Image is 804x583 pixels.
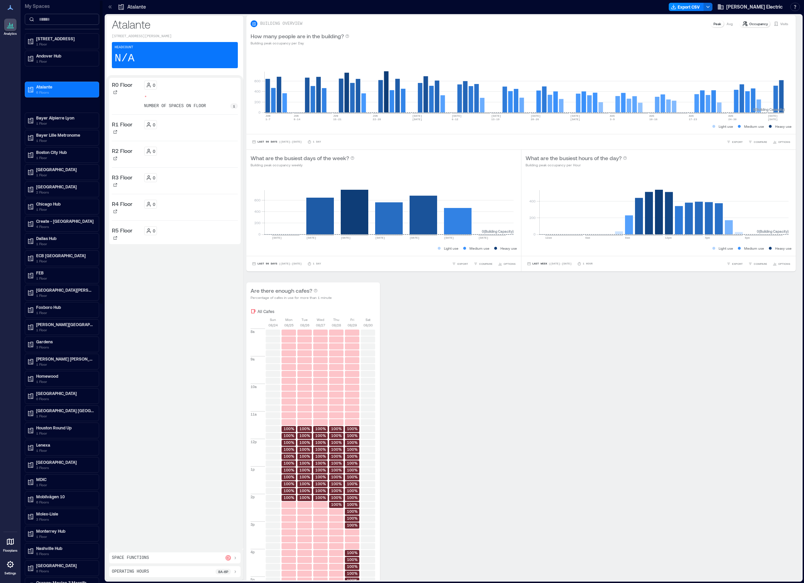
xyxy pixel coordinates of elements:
[585,236,590,239] text: 4am
[251,260,303,267] button: Last 90 Days |[DATE]-[DATE]
[258,232,261,236] tspan: 0
[347,495,358,500] text: 100%
[251,287,312,295] p: Are there enough cafes?
[317,317,324,322] p: Wed
[373,118,381,121] text: 22-28
[315,468,326,472] text: 100%
[331,433,342,438] text: 100%
[294,118,300,121] text: 8-14
[491,118,499,121] text: 13-19
[36,36,94,41] p: [STREET_ADDRESS]
[251,295,332,300] p: Percentage of cafes in use for more than 1 minute
[771,260,792,267] button: OPTIONS
[284,461,294,465] text: 100%
[112,120,133,128] p: R1 Floor
[316,322,325,328] p: 08/27
[36,149,94,155] p: Boston City Hub
[315,481,326,486] text: 100%
[649,114,654,117] text: AUG
[347,481,358,486] text: 100%
[251,40,349,46] p: Building peak occupancy per Day
[36,241,94,247] p: 1 Floor
[36,236,94,241] p: Dallas Hub
[153,175,155,180] p: 0
[451,260,469,267] button: EXPORT
[754,262,767,266] span: COMPARE
[306,236,316,239] text: [DATE]
[299,426,310,431] text: 100%
[457,262,468,266] span: EXPORT
[732,262,743,266] span: EXPORT
[4,571,16,575] p: Settings
[347,516,358,520] text: 100%
[504,262,516,266] span: OPTIONS
[270,317,276,322] p: Sun
[744,124,764,129] p: Medium use
[36,224,94,229] p: 4 Floors
[347,468,358,472] text: 100%
[36,167,94,172] p: [GEOGRAPHIC_DATA]
[744,246,764,251] p: Medium use
[529,199,535,203] tspan: 400
[373,114,378,117] text: JUN
[4,32,17,36] p: Analytics
[715,1,785,12] button: [PERSON_NAME] Electric
[725,138,744,145] button: EXPORT
[115,52,135,65] p: N/A
[299,475,310,479] text: 100%
[347,550,358,555] text: 100%
[112,34,238,39] p: [STREET_ADDRESS][PERSON_NAME]
[36,121,94,126] p: 1 Floor
[233,103,235,109] p: 1
[112,173,133,181] p: R3 Floor
[366,317,370,322] p: Sat
[36,477,94,482] p: MDIC
[251,467,255,472] p: 1p
[531,118,539,121] text: 20-26
[268,322,278,328] p: 08/24
[526,162,627,168] p: Building peak occupancy per Hour
[257,309,274,314] p: All Cafes
[300,322,309,328] p: 08/26
[36,59,94,64] p: 1 Floor
[625,236,630,239] text: 8am
[36,373,94,379] p: Homewood
[410,236,420,239] text: [DATE]
[491,114,501,117] text: [DATE]
[254,89,261,93] tspan: 400
[36,442,94,448] p: Lenexa
[497,260,517,267] button: OPTIONS
[689,118,697,121] text: 17-23
[331,475,342,479] text: 100%
[347,564,358,569] text: 100%
[218,569,228,574] p: 8a - 6p
[36,356,94,362] p: [PERSON_NAME] [PERSON_NAME]
[36,327,94,333] p: 1 Floor
[251,522,255,527] p: 3p
[315,433,326,438] text: 100%
[665,236,671,239] text: 12pm
[36,344,94,350] p: 3 Floors
[526,154,622,162] p: What are the busiest hours of the day?
[347,578,358,582] text: 100%
[112,569,149,574] p: Operating Hours
[36,293,94,298] p: 1 Floor
[251,439,257,445] p: 12p
[112,81,133,89] p: R0 Floor
[768,114,778,117] text: [DATE]
[36,270,94,275] p: FEB
[313,140,321,144] p: 1 Day
[299,433,310,438] text: 100%
[36,218,94,224] p: Create - [GEOGRAPHIC_DATA]
[251,32,344,40] p: How many people are in the building?
[775,246,792,251] p: Heavy use
[331,468,342,472] text: 100%
[610,118,615,121] text: 3-9
[144,103,206,109] p: number of spaces on floor
[331,440,342,445] text: 100%
[719,246,733,251] p: Light use
[112,226,133,235] p: R5 Floor
[36,189,94,195] p: 2 Floors
[299,461,310,465] text: 100%
[36,448,94,453] p: 1 Floor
